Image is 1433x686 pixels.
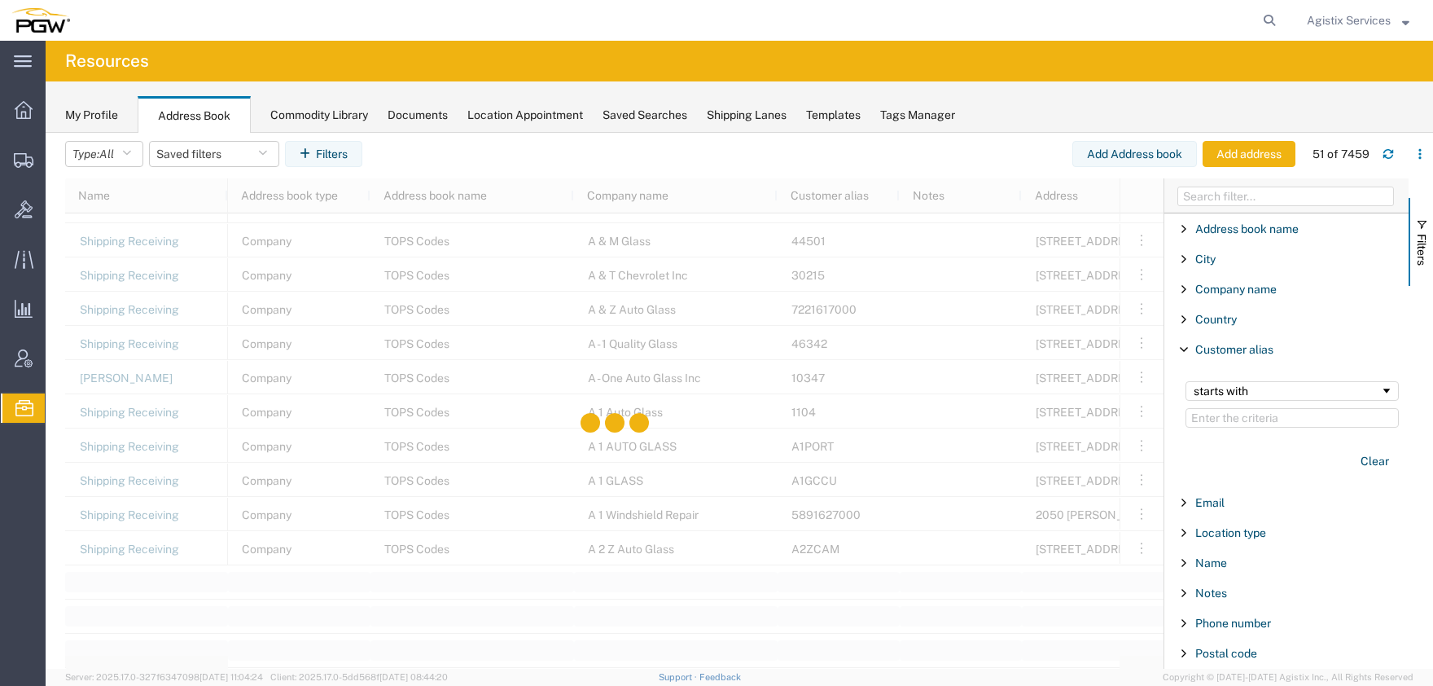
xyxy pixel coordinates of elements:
div: Documents [388,107,448,124]
button: Add address [1203,141,1295,167]
button: Saved filters [149,141,279,167]
button: Clear [1351,448,1399,475]
a: Feedback [699,672,741,682]
div: My Profile [65,107,118,124]
div: Saved Searches [603,107,687,124]
a: Support [659,672,699,682]
span: Postal code [1195,647,1257,660]
button: Filters [285,141,362,167]
div: starts with [1194,385,1380,398]
div: Filter List 12 Filters [1164,213,1409,669]
span: Email [1195,496,1225,509]
div: Location Appointment [467,107,583,124]
span: Company name [1195,283,1277,296]
img: logo [11,8,70,33]
button: Add Address book [1072,141,1197,167]
div: 51 of 7459 [1312,146,1369,163]
span: Country [1195,313,1237,326]
input: Filter Columns Input [1177,187,1394,206]
span: Filters [1415,234,1428,266]
span: Address book name [1195,222,1299,235]
span: All [99,147,114,161]
div: Address Book [138,96,251,134]
span: Location type [1195,526,1266,539]
button: Agistix Services [1306,11,1410,30]
span: Name [1195,556,1227,569]
div: Templates [806,107,861,124]
span: Notes [1195,587,1227,600]
input: Filter Value [1185,408,1399,428]
h4: Resources [65,41,149,81]
span: Client: 2025.17.0-5dd568f [270,672,448,682]
span: Copyright © [DATE]-[DATE] Agistix Inc., All Rights Reserved [1163,671,1413,684]
div: Shipping Lanes [707,107,787,124]
span: [DATE] 11:04:24 [199,672,263,682]
span: [DATE] 08:44:20 [379,672,448,682]
div: Tags Manager [880,107,955,124]
span: City [1195,253,1216,266]
div: Commodity Library [270,107,368,124]
button: Type:All [65,141,143,167]
span: Server: 2025.17.0-327f6347098 [65,672,263,682]
span: Phone number [1195,617,1271,630]
span: Agistix Services [1307,11,1391,29]
div: Filtering operator [1185,381,1399,401]
span: Customer alias [1195,343,1273,356]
